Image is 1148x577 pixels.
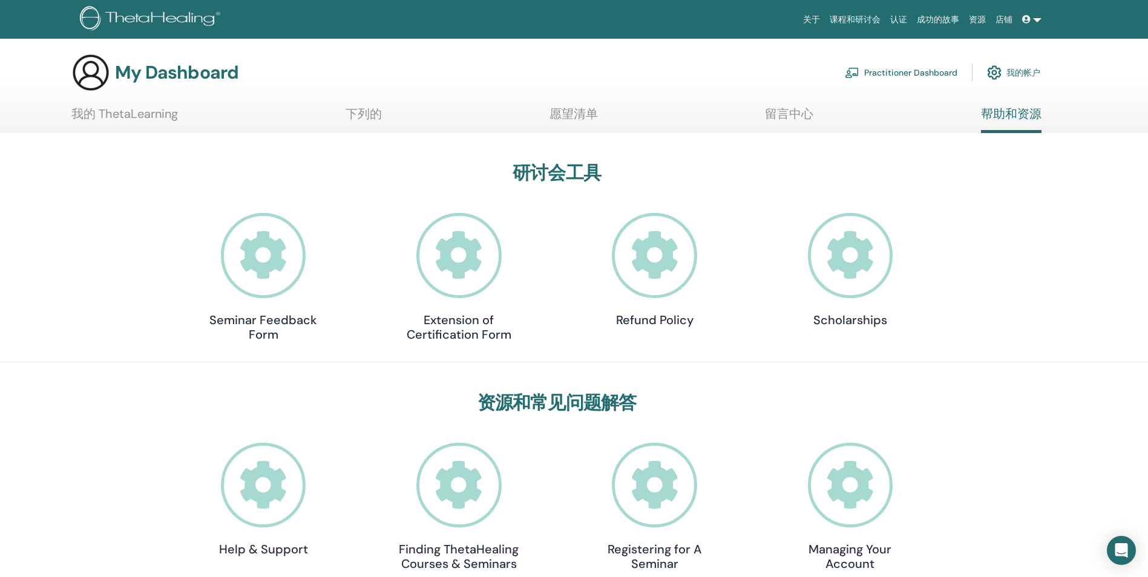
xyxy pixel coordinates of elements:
[398,542,519,571] h4: Finding ThetaHealing Courses & Seminars
[981,106,1041,133] a: 帮助和资源
[845,59,957,86] a: Practitioner Dashboard
[203,542,324,556] h4: Help & Support
[398,443,519,572] a: Finding ThetaHealing Courses & Seminars
[987,62,1002,83] img: cog.svg
[203,162,911,184] h3: 研讨会工具
[549,106,598,130] a: 愿望清单
[594,313,715,327] h4: Refund Policy
[825,8,885,31] a: 课程和研讨会
[987,59,1040,86] a: 我的帐户
[991,8,1017,31] a: 店铺
[398,213,519,342] a: Extension of Certification Form
[912,8,964,31] a: 成功的故事
[203,213,324,342] a: Seminar Feedback Form
[885,8,912,31] a: 认证
[115,62,238,83] h3: My Dashboard
[346,106,382,130] a: 下列的
[203,392,911,414] h3: 资源和常见问题解答
[798,8,825,31] a: 关于
[203,443,324,557] a: Help & Support
[71,106,178,130] a: 我的 ThetaLearning
[790,542,911,571] h4: Managing Your Account
[80,6,225,33] img: logo.png
[790,313,911,327] h4: Scholarships
[1107,536,1136,565] div: Open Intercom Messenger
[71,53,110,92] img: generic-user-icon.jpg
[964,8,991,31] a: 资源
[594,542,715,571] h4: Registering for A Seminar
[845,67,859,78] img: chalkboard-teacher.svg
[594,443,715,572] a: Registering for A Seminar
[765,106,813,130] a: 留言中心
[203,313,324,342] h4: Seminar Feedback Form
[594,213,715,327] a: Refund Policy
[398,313,519,342] h4: Extension of Certification Form
[790,443,911,572] a: Managing Your Account
[790,213,911,327] a: Scholarships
